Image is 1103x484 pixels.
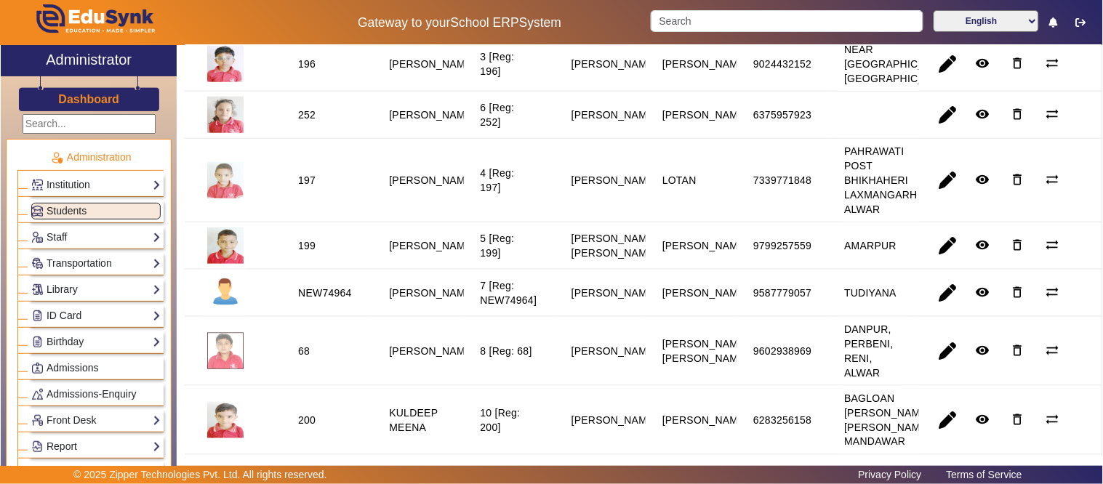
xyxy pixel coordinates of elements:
a: Dashboard [57,92,120,107]
mat-icon: remove_red_eye [976,107,990,121]
staff-with-status: [PERSON_NAME] [389,109,475,121]
mat-icon: sync_alt [1046,238,1060,252]
mat-icon: delete_outline [1011,285,1025,299]
div: 200 [298,413,316,427]
div: TUDIYANA [844,286,897,300]
div: NEW74964 [298,286,352,300]
img: Behavior-reports.png [32,389,43,400]
div: 5 [Reg: 199] [481,231,538,260]
div: 10 [Reg: 200] [481,406,538,435]
div: [PERSON_NAME] [PERSON_NAME] [571,231,657,260]
img: profile.png [207,275,244,311]
a: Privacy Policy [851,465,929,484]
a: Terms of Service [939,465,1030,484]
div: 252 [298,108,316,122]
mat-icon: sync_alt [1046,107,1060,121]
mat-icon: sync_alt [1046,56,1060,70]
p: Administration [17,150,164,165]
span: Admissions [47,362,99,374]
img: e21a8eb1-934a-48ac-9c26-cfcb42955d1f [207,333,244,369]
mat-icon: remove_red_eye [976,343,990,358]
staff-with-status: [PERSON_NAME] [389,174,475,186]
div: 9587779057 [753,286,811,300]
div: AMARPUR [844,238,897,253]
a: Students [31,203,161,219]
div: [PERSON_NAME] [662,108,748,122]
div: NEAR [GEOGRAPHIC_DATA] [GEOGRAPHIC_DATA] [844,42,953,86]
mat-icon: sync_alt [1046,343,1060,358]
div: 6375957923 [753,108,811,122]
div: 4 [Reg: 197] [481,166,538,195]
img: Administration.png [50,151,63,164]
div: 9024432152 [753,57,811,71]
mat-icon: sync_alt [1046,172,1060,187]
img: 4eb0eb6e-8a7d-4499-9e97-bfa5aafc15ba [207,97,244,133]
div: BAGLOAN [PERSON_NAME] [PERSON_NAME] MANDAWAR [844,391,930,449]
mat-icon: remove_red_eye [976,285,990,299]
div: 9799257559 [753,238,811,253]
img: Admissions.png [32,363,43,374]
h5: Gateway to your System [284,15,635,31]
img: Students.png [32,206,43,217]
div: 7 [Reg: NEW74964] [481,278,538,307]
input: Search... [23,114,156,134]
span: Students [47,205,87,217]
h3: Dashboard [58,92,119,106]
mat-icon: remove_red_eye [976,238,990,252]
a: Administrator [1,45,177,76]
div: PAHRAWATI POST BHIKHAHERI LAXMANGARH ALWAR [844,144,918,217]
mat-icon: remove_red_eye [976,172,990,187]
div: 197 [298,173,316,187]
mat-icon: sync_alt [1046,412,1060,427]
div: [PERSON_NAME] [662,413,748,427]
div: [PERSON_NAME] [571,286,657,300]
mat-icon: remove_red_eye [976,412,990,427]
mat-icon: delete_outline [1011,172,1025,187]
div: [PERSON_NAME] [571,413,657,427]
input: Search [651,10,923,32]
staff-with-status: [PERSON_NAME] [389,58,475,70]
div: [PERSON_NAME] [662,57,748,71]
div: [PERSON_NAME] [PERSON_NAME] [662,336,748,366]
div: LOTAN [662,173,697,187]
div: [PERSON_NAME] [571,108,657,122]
div: 9602938969 [753,344,811,358]
div: [PERSON_NAME] [662,286,748,300]
div: [PERSON_NAME] [571,173,657,187]
staff-with-status: [PERSON_NAME] [389,240,475,251]
div: DANPUR, PERBENI, RENI, ALWAR [844,322,902,380]
div: [PERSON_NAME] [571,344,657,358]
mat-icon: delete_outline [1011,343,1025,358]
div: [PERSON_NAME] [571,57,657,71]
mat-icon: sync_alt [1046,285,1060,299]
mat-icon: delete_outline [1011,107,1025,121]
p: © 2025 Zipper Technologies Pvt. Ltd. All rights reserved. [73,467,327,483]
mat-icon: remove_red_eye [976,56,990,70]
div: 7339771848 [753,173,811,187]
div: 3 [Reg: 196] [481,49,538,78]
div: 68 [298,344,310,358]
span: Admissions-Enquiry [47,388,137,400]
div: 199 [298,238,316,253]
staff-with-status: [PERSON_NAME] [389,287,475,299]
div: 6283256158 [753,413,811,427]
div: 196 [298,57,316,71]
div: 8 [Reg: 68] [481,344,532,358]
div: [PERSON_NAME] [662,238,748,253]
img: 03fe23be-3a40-4735-b445-9ed44773ce56 [207,162,244,198]
h2: Administrator [46,51,132,68]
span: School ERP [451,15,519,30]
img: 7d7fcf50-9553-4aaf-9418-356b35169c68 [207,46,244,82]
staff-with-status: [PERSON_NAME] [389,345,475,357]
mat-icon: delete_outline [1011,238,1025,252]
img: 3981f0f6-f197-4607-99e5-e4cd3a6aebc4 [207,402,244,438]
a: Admissions-Enquiry [31,386,161,403]
div: 6 [Reg: 252] [481,100,538,129]
staff-with-status: KULDEEP MEENA [389,407,438,433]
a: Admissions [31,360,161,376]
img: 4efa709f-c794-40b9-a9bb-cce01ddbeffb [207,227,244,264]
mat-icon: delete_outline [1011,56,1025,70]
mat-icon: delete_outline [1011,412,1025,427]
